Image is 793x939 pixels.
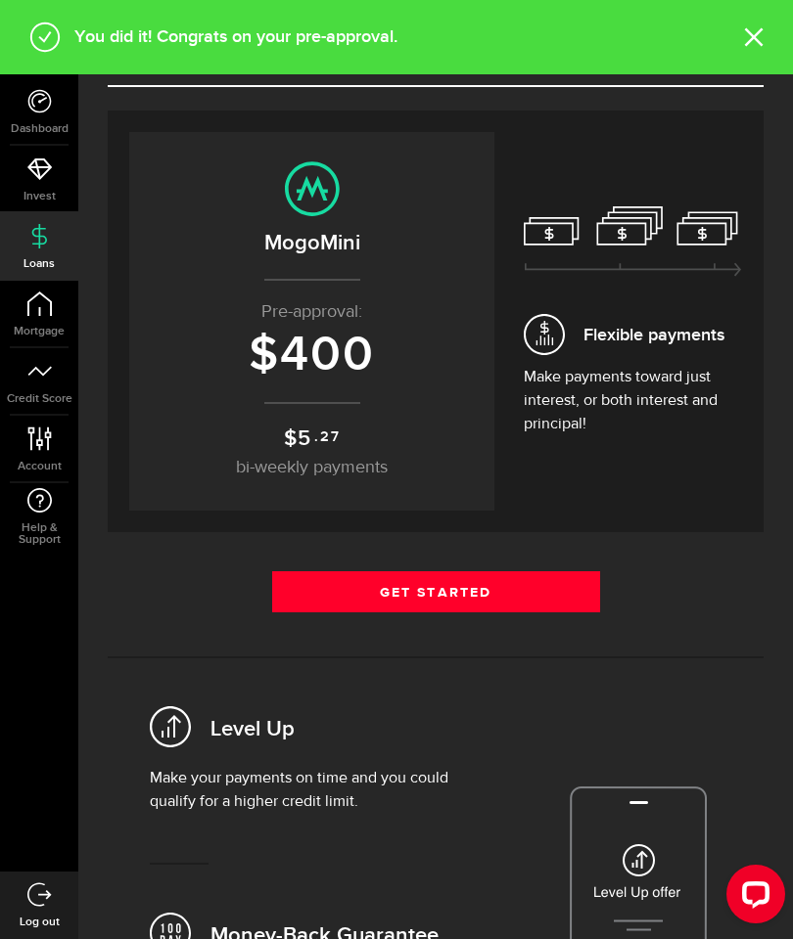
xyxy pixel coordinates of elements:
[711,857,793,939] iframe: LiveChat chat widget
[272,571,600,612] a: Get Started
[236,459,388,476] span: bi-weekly payments
[298,425,312,452] span: 5
[149,299,475,326] p: Pre-approval:
[210,715,295,745] h2: Level Up
[61,24,744,50] div: You did it! Congrats on your pre-approval.
[284,425,299,452] span: $
[149,227,475,259] h2: MogoMini
[583,322,724,348] span: Flexible payments
[249,326,280,384] span: $
[150,767,473,814] p: Make your payments on time and you could qualify for a higher credit limit.
[314,426,340,448] sup: .27
[280,326,375,384] span: 400
[524,366,742,436] p: Make payments toward just interest, or both interest and principal!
